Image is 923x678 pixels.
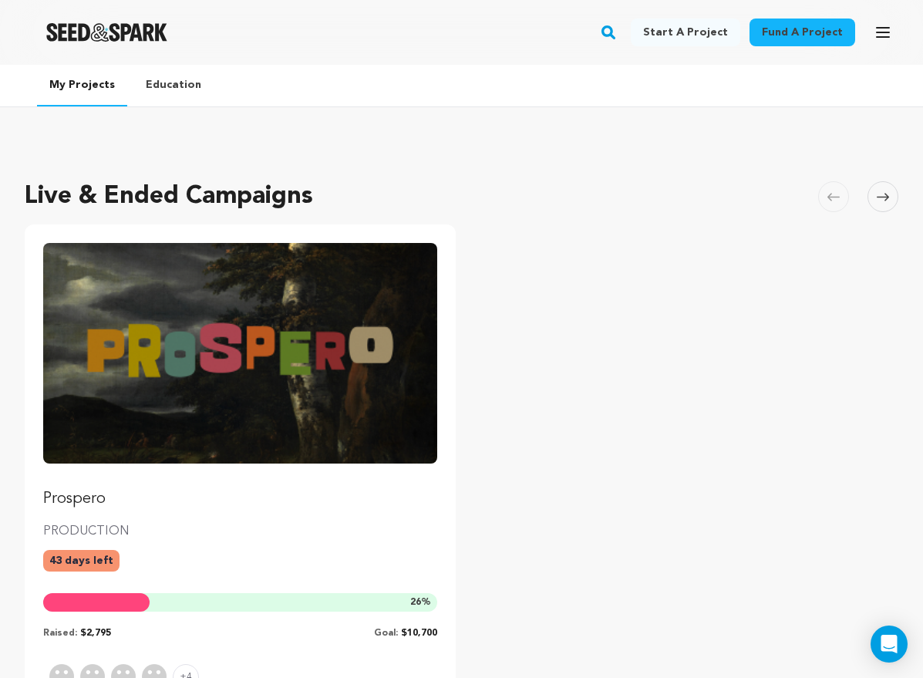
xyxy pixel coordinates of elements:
a: My Projects [37,65,127,106]
h2: Live & Ended Campaigns [25,178,313,215]
p: PRODUCTION [43,522,437,541]
a: Start a project [631,19,740,46]
a: Seed&Spark Homepage [46,23,167,42]
a: Fund Prospero [43,243,437,510]
img: Seed&Spark Logo Dark Mode [46,23,167,42]
a: Education [133,65,214,105]
span: $10,700 [401,629,437,638]
div: Open Intercom Messenger [871,626,908,663]
span: % [410,596,431,609]
span: 26 [410,598,421,607]
span: Goal: [374,629,398,638]
a: Fund a project [750,19,855,46]
span: Raised: [43,629,77,638]
span: $2,795 [80,629,111,638]
p: Prospero [43,488,437,510]
p: 43 days left [43,550,120,572]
